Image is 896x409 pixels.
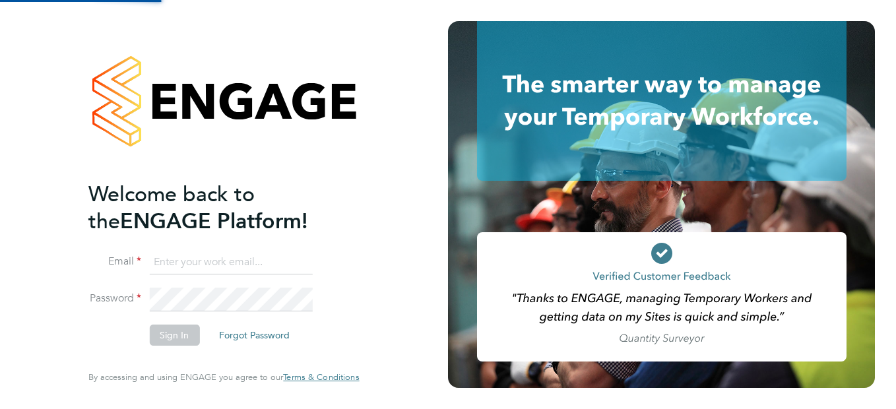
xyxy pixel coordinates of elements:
span: Welcome back to the [88,181,255,234]
span: By accessing and using ENGAGE you agree to our [88,371,359,383]
button: Forgot Password [208,325,300,346]
label: Password [88,292,141,305]
input: Enter your work email... [149,251,312,274]
a: Terms & Conditions [283,372,359,383]
h2: ENGAGE Platform! [88,181,346,235]
button: Sign In [149,325,199,346]
label: Email [88,255,141,268]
